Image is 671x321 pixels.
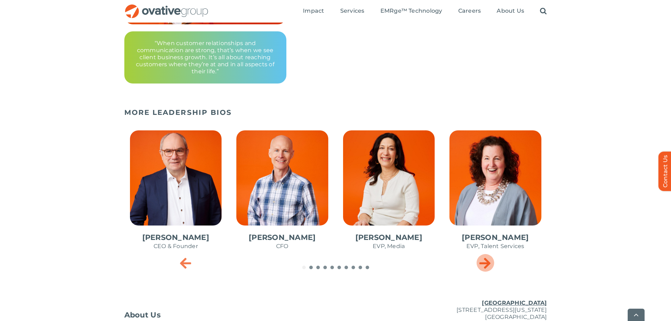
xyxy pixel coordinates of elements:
[444,125,547,263] div: 4 / 10
[124,311,161,319] span: About Us
[352,266,355,269] span: Go to slide 8
[477,254,494,272] div: Next slide
[482,300,547,306] u: [GEOGRAPHIC_DATA]
[337,266,341,269] span: Go to slide 6
[303,7,324,14] span: Impact
[380,7,442,14] span: EMRge™ Technology
[323,266,327,269] span: Go to slide 4
[337,125,441,263] div: 3 / 10
[303,7,324,15] a: Impact
[302,266,306,269] span: Go to slide 1
[366,266,369,269] span: Go to slide 10
[124,311,265,319] a: About Us
[406,300,547,321] p: [STREET_ADDRESS][US_STATE] [GEOGRAPHIC_DATA]
[340,7,365,14] span: Services
[340,7,365,15] a: Services
[540,7,547,15] a: Search
[124,108,547,117] h5: MORE LEADERSHIP BIOS
[344,266,348,269] span: Go to slide 7
[458,7,481,14] span: Careers
[231,125,334,263] div: 2 / 10
[133,40,278,75] p: “When customer relationships and communication are strong, that’s when we see client business gro...
[124,4,209,10] a: OG_Full_horizontal_RGB
[316,266,320,269] span: Go to slide 3
[497,7,524,14] span: About Us
[380,7,442,15] a: EMRge™ Technology
[124,125,228,263] div: 1 / 10
[309,266,313,269] span: Go to slide 2
[458,7,481,15] a: Careers
[497,7,524,15] a: About Us
[330,266,334,269] span: Go to slide 5
[359,266,362,269] span: Go to slide 9
[177,254,195,272] div: Previous slide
